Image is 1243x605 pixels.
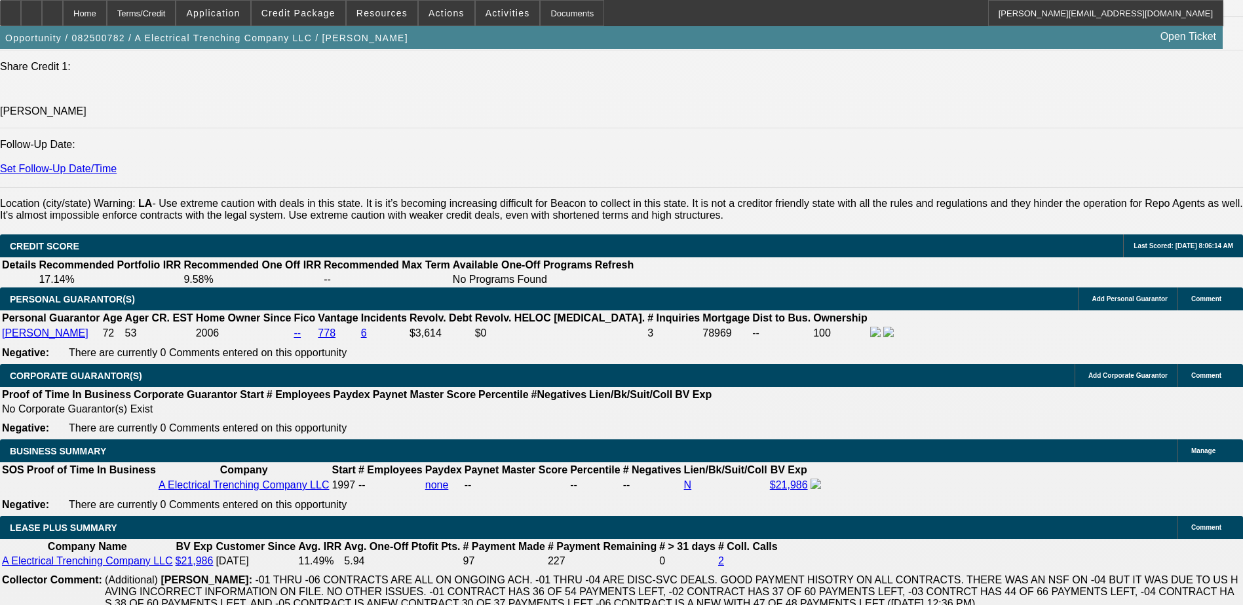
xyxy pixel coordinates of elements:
img: facebook-icon.png [811,479,821,489]
td: 9.58% [183,273,322,286]
a: $21,986 [176,555,214,566]
td: -- [752,326,811,340]
span: Add Corporate Guarantor [1088,372,1168,379]
b: Paydex [425,464,462,475]
td: 72 [102,326,123,340]
td: No Corporate Guarantor(s) Exist [1,403,717,416]
span: Manage [1191,447,1215,454]
td: 5.94 [343,555,461,568]
button: Credit Package [252,1,345,26]
td: 11.49% [297,555,342,568]
b: Percentile [570,464,620,475]
b: Revolv. Debt [410,312,472,323]
span: 2006 [196,327,220,339]
span: There are currently 0 Comments entered on this opportunity [69,422,347,433]
span: Activities [486,8,530,18]
b: Personal Guarantor [2,312,100,323]
span: There are currently 0 Comments entered on this opportunity [69,347,347,358]
span: Comment [1191,295,1221,302]
b: LA [138,198,152,209]
b: Avg. IRR [298,541,341,552]
b: Ager CR. EST [125,312,193,323]
td: 0 [659,555,716,568]
b: # Employees [358,464,423,475]
td: $3,614 [409,326,473,340]
td: 17.14% [38,273,182,286]
b: BV Exp [176,541,212,552]
a: N [684,479,692,490]
a: 778 [318,327,335,339]
th: Recommended Portfolio IRR [38,259,182,272]
b: Paynet Master Score [465,464,567,475]
div: -- [570,479,620,491]
button: Activities [476,1,540,26]
b: BV Exp [771,464,807,475]
b: Revolv. HELOC [MEDICAL_DATA]. [475,312,645,323]
a: $21,986 [770,479,808,490]
span: Actions [429,8,465,18]
a: -- [294,327,301,339]
span: Application [186,8,240,18]
th: Available One-Off Programs [452,259,593,272]
b: BV Exp [675,389,712,400]
b: # Coll. Calls [718,541,778,552]
b: Lien/Bk/Suit/Coll [589,389,672,400]
td: $0 [474,326,646,340]
b: Fico [294,312,315,323]
b: Start [240,389,263,400]
span: There are currently 0 Comments entered on this opportunity [69,499,347,510]
b: # Inquiries [647,312,700,323]
b: Vantage [318,312,358,323]
td: 100 [813,326,868,340]
b: #Negatives [531,389,587,400]
a: [PERSON_NAME] [2,327,88,339]
span: PERSONAL GUARANTOR(S) [10,294,135,304]
span: Resources [356,8,408,18]
b: # Employees [267,389,331,400]
th: Proof of Time In Business [1,388,132,401]
button: Resources [347,1,417,26]
td: 1997 [331,478,356,492]
th: SOS [1,464,25,477]
th: Recommended One Off IRR [183,259,322,272]
td: No Programs Found [452,273,593,286]
b: Lien/Bk/Suit/Coll [684,464,767,475]
b: Corporate Guarantor [134,389,237,400]
span: Credit Package [261,8,335,18]
b: Start [332,464,355,475]
th: Details [1,259,37,272]
td: [DATE] [215,555,296,568]
b: Negative: [2,499,49,510]
button: Application [176,1,250,26]
span: CREDIT SCORE [10,241,79,251]
b: Paynet Master Score [373,389,476,400]
b: Age [102,312,122,323]
th: Recommended Max Term [323,259,451,272]
span: -- [358,479,366,490]
b: # Payment Made [463,541,545,552]
a: Open Ticket [1155,26,1221,48]
a: none [425,479,449,490]
b: Dist to Bus. [752,312,811,323]
td: 53 [124,326,194,340]
b: Collector Comment: [2,574,102,585]
b: # Negatives [623,464,681,475]
span: (Additional) [105,574,158,585]
b: Ownership [813,312,868,323]
b: Company Name [48,541,127,552]
a: 6 [361,327,367,339]
b: Customer Since [216,541,296,552]
span: Add Personal Guarantor [1092,295,1168,302]
div: -- [623,479,681,491]
b: Percentile [478,389,528,400]
b: Incidents [361,312,407,323]
a: A Electrical Trenching Company LLC [159,479,330,490]
img: facebook-icon.png [870,327,881,337]
b: Company [220,464,268,475]
b: [PERSON_NAME]: [161,574,252,585]
span: CORPORATE GUARANTOR(S) [10,371,142,381]
b: # Payment Remaining [548,541,657,552]
td: 78969 [702,326,750,340]
b: Home Owner Since [196,312,292,323]
th: Refresh [594,259,635,272]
